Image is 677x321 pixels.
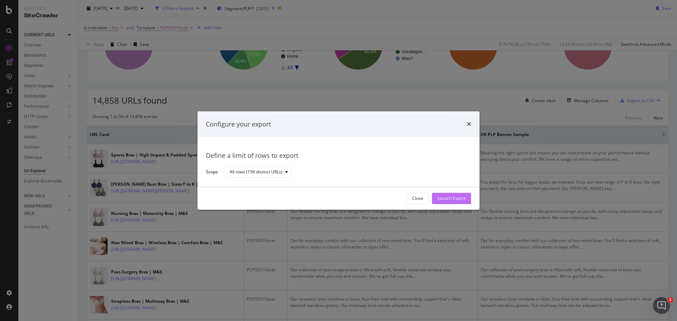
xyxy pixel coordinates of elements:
[406,193,429,204] button: Close
[230,170,282,174] div: All rows (15K distinct URLs)
[667,297,673,303] span: 1
[206,169,218,177] label: Scope
[432,193,471,204] button: Launch Export
[206,120,271,129] div: Configure your export
[467,120,471,129] div: times
[224,167,291,178] button: All rows (15K distinct URLs)
[653,297,670,314] iframe: Intercom live chat
[412,196,423,202] div: Close
[206,152,471,161] div: Define a limit of rows to export
[197,111,480,210] div: modal
[438,196,465,202] div: Launch Export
